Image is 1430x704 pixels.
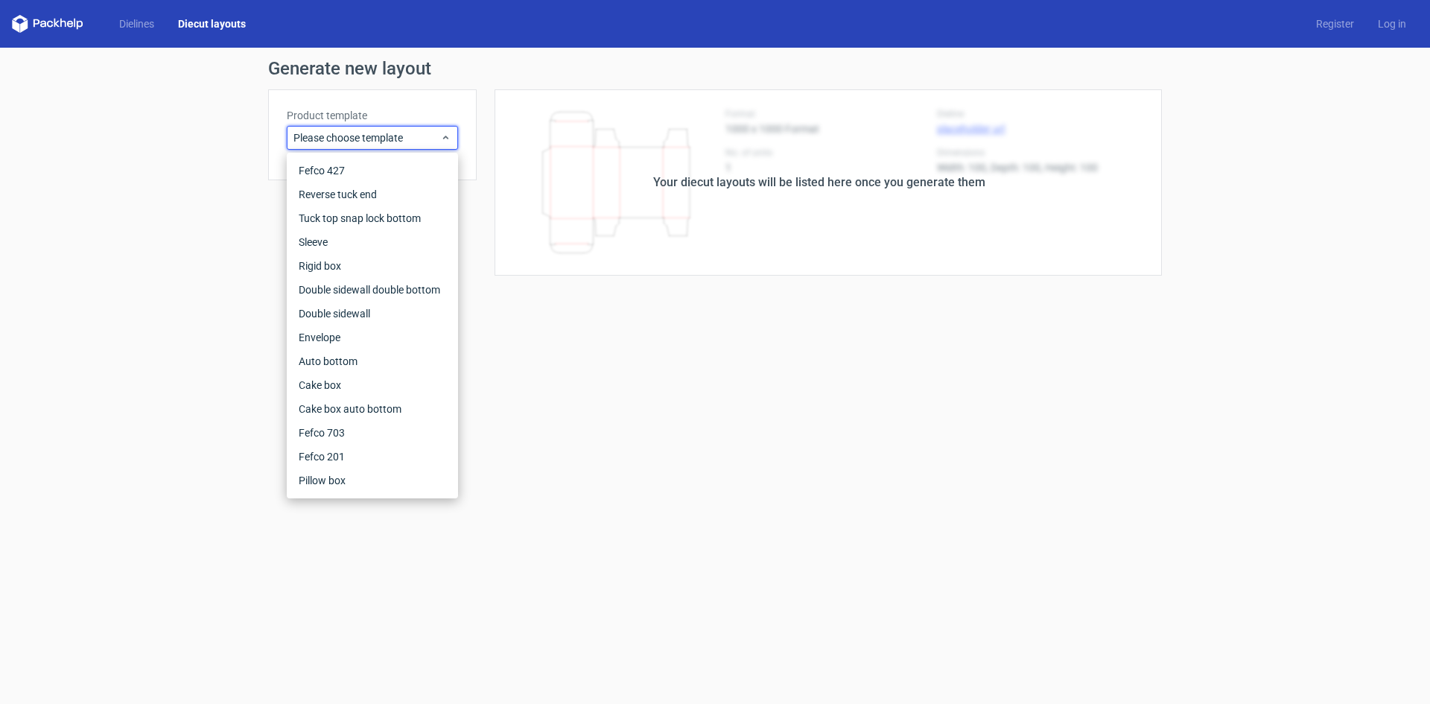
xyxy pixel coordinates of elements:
a: Diecut layouts [166,16,258,31]
div: Auto bottom [293,349,452,373]
div: Cake box [293,373,452,397]
div: Tuck top snap lock bottom [293,206,452,230]
span: Please choose template [293,130,440,145]
div: Cake box auto bottom [293,397,452,421]
div: Fefco 201 [293,445,452,469]
div: Double sidewall [293,302,452,326]
a: Dielines [107,16,166,31]
a: Register [1304,16,1366,31]
div: Fefco 703 [293,421,452,445]
div: Pillow box [293,469,452,492]
div: Your diecut layouts will be listed here once you generate them [653,174,985,191]
div: Sleeve [293,230,452,254]
div: Rigid box [293,254,452,278]
div: Fefco 427 [293,159,452,183]
label: Product template [287,108,458,123]
h1: Generate new layout [268,60,1162,77]
a: Log in [1366,16,1418,31]
div: Double sidewall double bottom [293,278,452,302]
div: Envelope [293,326,452,349]
div: Reverse tuck end [293,183,452,206]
